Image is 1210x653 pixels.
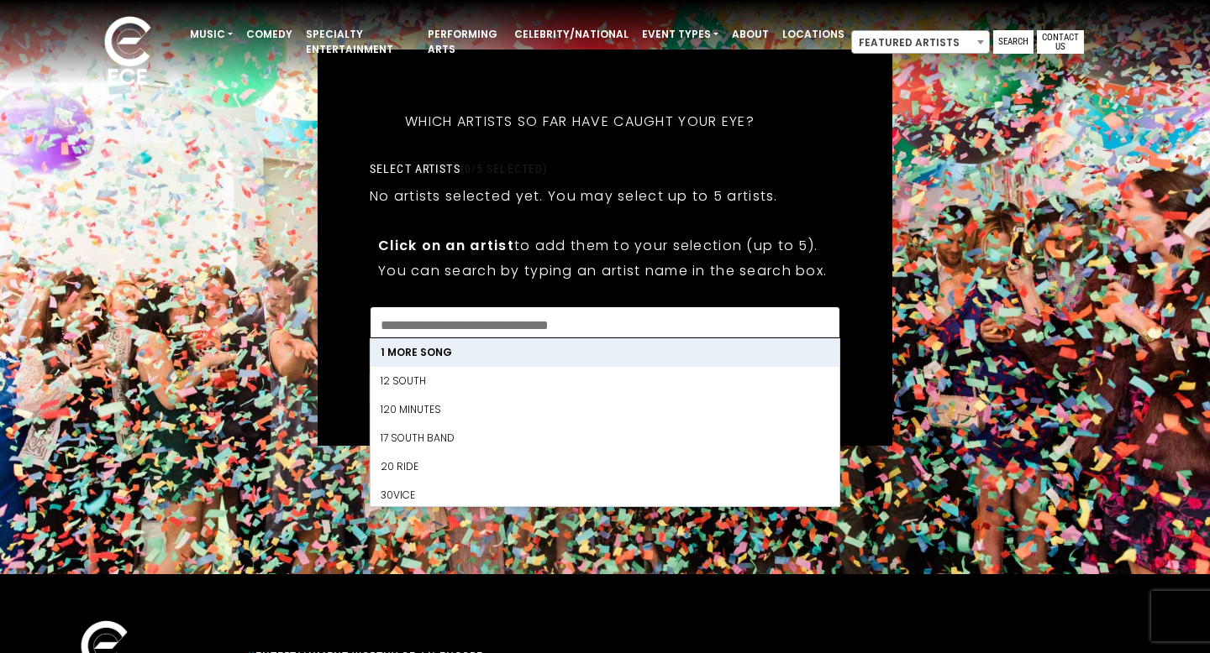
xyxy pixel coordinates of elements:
li: 30Vice [371,481,839,509]
span: Featured Artists [852,31,989,55]
button: Next [789,374,840,404]
li: 17 South Band [371,424,839,452]
li: 1 More Song [371,338,839,367]
span: Featured Artists [851,30,990,54]
a: Specialty Entertainment [299,20,421,64]
strong: Click on an artist [378,236,514,255]
a: About [725,20,776,49]
a: Performing Arts [421,20,508,64]
p: You can search by typing an artist name in the search box. [378,260,832,281]
span: (0/5 selected) [460,162,548,175]
li: 20 Ride [371,452,839,481]
a: Celebrity/National [508,20,635,49]
a: Event Types [635,20,725,49]
li: 12 South [371,367,839,395]
a: Locations [776,20,851,49]
li: 120 Minutes [371,395,839,424]
h5: Which artists so far have caught your eye? [370,91,790,152]
label: Select artists [370,161,547,176]
img: ece_new_logo_whitev2-1.png [86,12,170,93]
p: to add them to your selection (up to 5). [378,235,832,256]
a: Contact Us [1037,30,1084,54]
textarea: Search [381,317,829,332]
p: No artists selected yet. You may select up to 5 artists. [370,185,778,206]
a: Comedy [239,20,299,49]
a: Search [993,30,1034,54]
a: Music [183,20,239,49]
